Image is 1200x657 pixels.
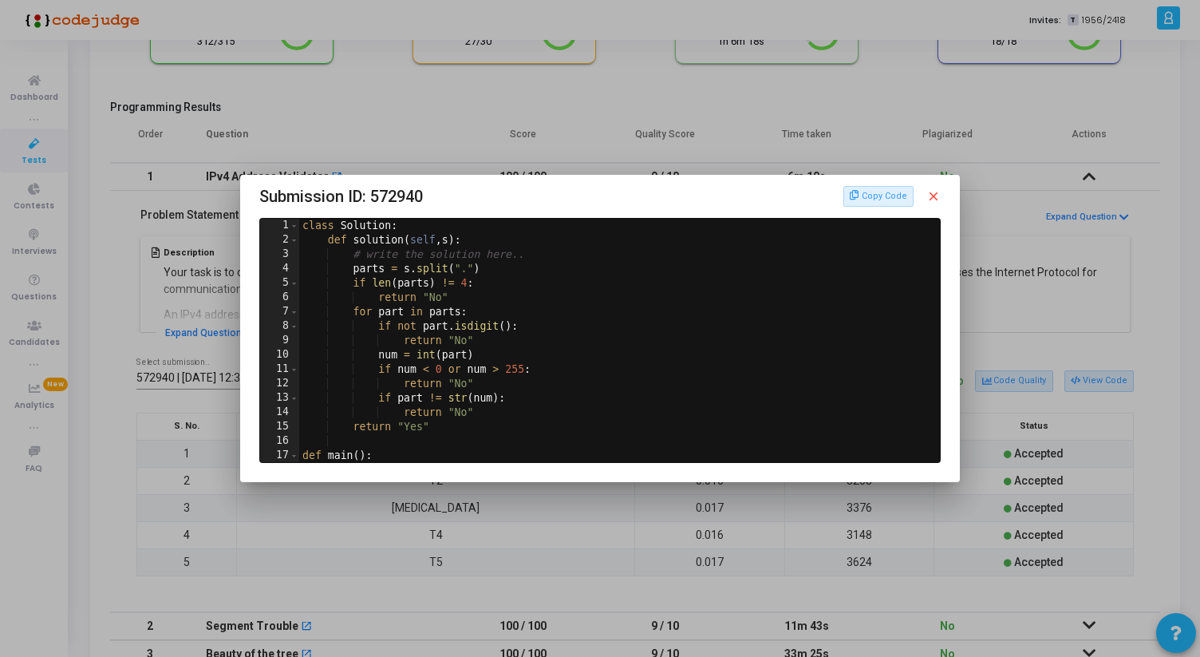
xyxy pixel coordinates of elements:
div: 11 [260,362,299,377]
mat-icon: close [926,189,941,204]
div: 7 [260,305,299,319]
div: 9 [260,334,299,348]
div: 17 [260,449,299,463]
div: 6 [260,291,299,305]
div: 13 [260,391,299,406]
div: 16 [260,434,299,449]
div: 4 [260,262,299,276]
div: 15 [260,420,299,434]
button: Copy Code [843,186,914,207]
div: 8 [260,319,299,334]
span: Submission ID: 572940 [259,184,423,209]
div: 2 [260,233,299,247]
div: 3 [260,247,299,262]
div: 14 [260,406,299,420]
div: 5 [260,276,299,291]
div: 10 [260,348,299,362]
div: 12 [260,377,299,391]
div: 1 [260,219,299,233]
